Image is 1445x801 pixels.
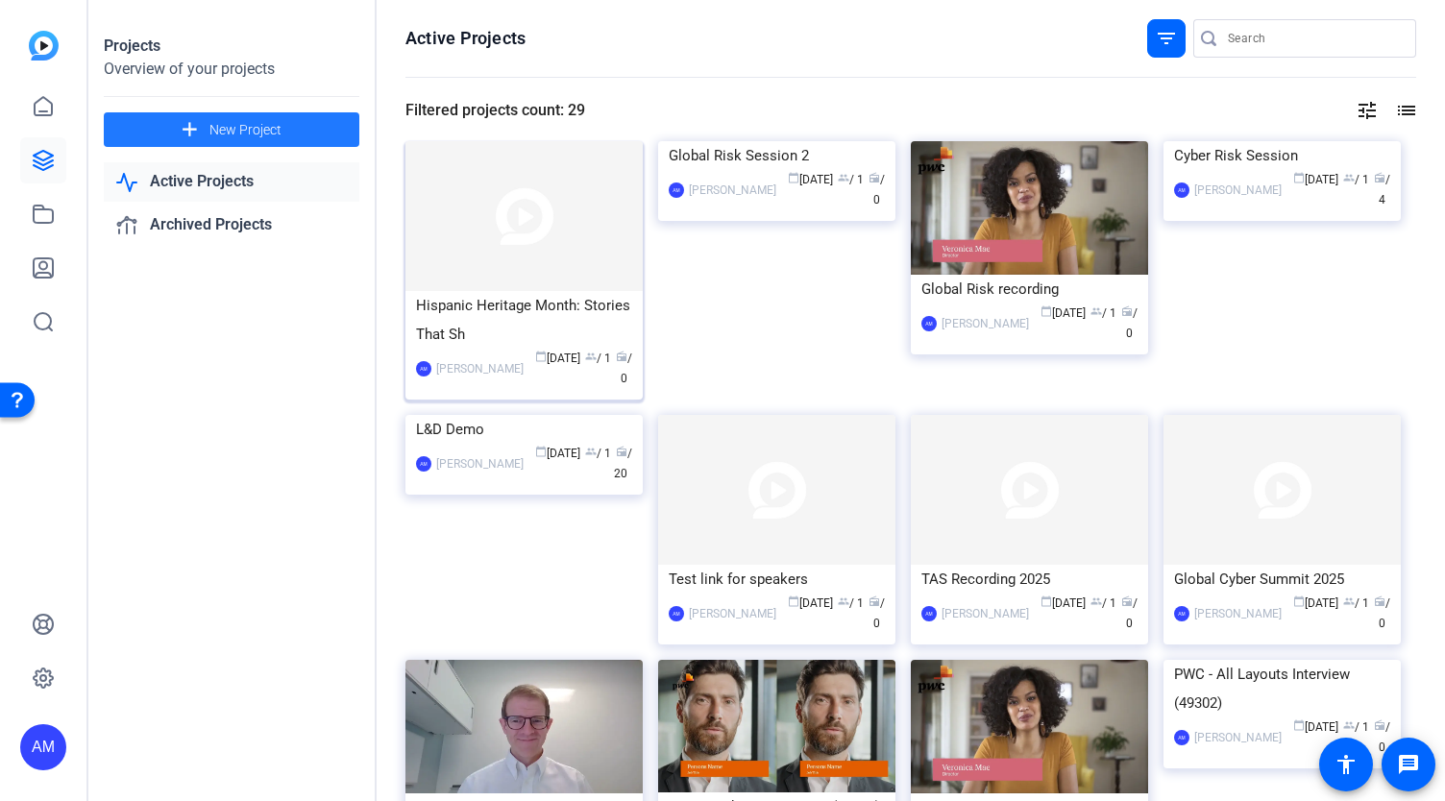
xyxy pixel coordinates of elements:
[1090,306,1116,320] span: / 1
[1041,596,1086,610] span: [DATE]
[788,173,833,186] span: [DATE]
[669,141,885,170] div: Global Risk Session 2
[614,447,632,480] span: / 20
[1090,595,1102,607] span: group
[585,351,597,362] span: group
[788,596,833,610] span: [DATE]
[1393,99,1416,122] mat-icon: list
[1174,606,1189,621] div: AM
[921,275,1138,303] div: Global Risk recording
[1293,720,1338,734] span: [DATE]
[1228,27,1401,50] input: Search
[942,604,1029,623] div: [PERSON_NAME]
[1121,305,1133,317] span: radio
[104,206,359,245] a: Archived Projects
[436,359,524,378] div: [PERSON_NAME]
[1194,728,1282,747] div: [PERSON_NAME]
[1293,172,1305,183] span: calendar_today
[869,173,885,206] span: / 0
[20,724,66,770] div: AM
[1155,27,1178,50] mat-icon: filter_list
[1335,753,1358,776] mat-icon: accessibility
[1121,306,1138,340] span: / 0
[585,446,597,457] span: group
[942,314,1029,333] div: [PERSON_NAME]
[669,606,684,621] div: AM
[535,447,580,460] span: [DATE]
[1343,173,1369,186] span: / 1
[616,352,632,385] span: / 0
[1174,730,1189,745] div: AM
[29,31,59,61] img: blue-gradient.svg
[788,595,799,607] span: calendar_today
[838,596,864,610] span: / 1
[585,447,611,460] span: / 1
[1041,305,1052,317] span: calendar_today
[689,604,776,623] div: [PERSON_NAME]
[1293,719,1305,731] span: calendar_today
[1343,595,1355,607] span: group
[416,291,632,349] div: Hispanic Heritage Month: Stories That Sh
[1374,596,1390,630] span: / 0
[921,606,937,621] div: AM
[1374,172,1385,183] span: radio
[1343,720,1369,734] span: / 1
[1174,565,1390,594] div: Global Cyber Summit 2025
[1293,596,1338,610] span: [DATE]
[436,454,524,473] div: [PERSON_NAME]
[788,172,799,183] span: calendar_today
[535,352,580,365] span: [DATE]
[869,172,880,183] span: radio
[1293,173,1338,186] span: [DATE]
[104,35,359,58] div: Projects
[405,27,526,50] h1: Active Projects
[838,595,849,607] span: group
[669,565,885,594] div: Test link for speakers
[1374,173,1390,206] span: / 4
[1174,660,1390,717] div: PWC - All Layouts Interview (49302)
[405,99,585,122] div: Filtered projects count: 29
[104,162,359,202] a: Active Projects
[1194,604,1282,623] div: [PERSON_NAME]
[1090,305,1102,317] span: group
[416,415,632,444] div: L&D Demo
[616,351,627,362] span: radio
[1041,595,1052,607] span: calendar_today
[1041,306,1086,320] span: [DATE]
[869,596,885,630] span: / 0
[921,565,1138,594] div: TAS Recording 2025
[416,456,431,472] div: AM
[689,181,776,200] div: [PERSON_NAME]
[1121,596,1138,630] span: / 0
[209,120,282,140] span: New Project
[869,595,880,607] span: radio
[535,446,547,457] span: calendar_today
[1374,719,1385,731] span: radio
[178,118,202,142] mat-icon: add
[416,361,431,376] div: AM
[1121,595,1133,607] span: radio
[1194,181,1282,200] div: [PERSON_NAME]
[838,173,864,186] span: / 1
[1374,720,1390,754] span: / 0
[1356,99,1379,122] mat-icon: tune
[1174,141,1390,170] div: Cyber Risk Session
[1090,596,1116,610] span: / 1
[838,172,849,183] span: group
[921,316,937,331] div: AM
[1174,182,1189,198] div: AM
[1397,753,1420,776] mat-icon: message
[669,182,684,198] div: AM
[1374,595,1385,607] span: radio
[616,446,627,457] span: radio
[1343,719,1355,731] span: group
[1343,596,1369,610] span: / 1
[1293,595,1305,607] span: calendar_today
[104,112,359,147] button: New Project
[104,58,359,81] div: Overview of your projects
[585,352,611,365] span: / 1
[535,351,547,362] span: calendar_today
[1343,172,1355,183] span: group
